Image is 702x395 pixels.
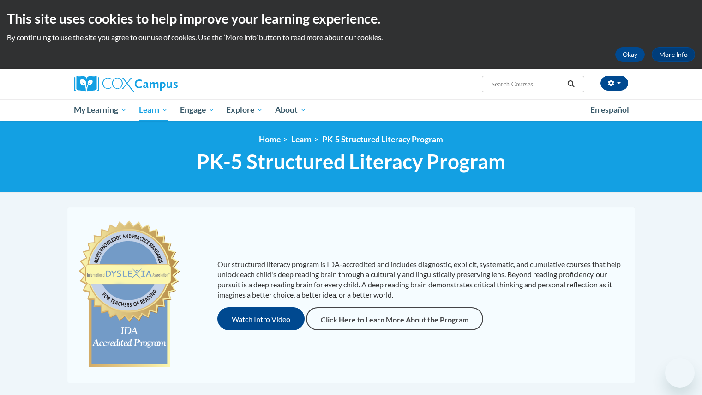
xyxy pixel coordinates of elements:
p: Our structured literacy program is IDA-accredited and includes diagnostic, explicit, systematic, ... [217,259,626,300]
h2: This site uses cookies to help improve your learning experience. [7,9,695,28]
a: My Learning [68,99,133,121]
img: Cox Campus [74,76,178,92]
button: Watch Intro Video [217,307,305,330]
button: Okay [615,47,645,62]
span: My Learning [74,104,127,115]
span: Explore [226,104,263,115]
span: Engage [180,104,215,115]
a: Click Here to Learn More About the Program [306,307,483,330]
span: PK-5 Structured Literacy Program [197,149,505,174]
a: En español [584,100,635,120]
a: Learn [291,134,312,144]
a: About [269,99,312,121]
input: Search Courses [490,79,564,90]
img: c477cda6-e343-453b-bfce-d6f9e9818e1c.png [77,216,182,373]
button: Search [564,79,578,90]
div: Main menu [60,99,642,121]
a: Learn [133,99,174,121]
a: Cox Campus [74,76,250,92]
span: About [275,104,306,115]
span: En español [590,105,629,115]
a: Home [259,134,281,144]
button: Account Settings [600,76,628,91]
iframe: Button to launch messaging window [665,358,695,388]
span: Learn [139,104,168,115]
a: Explore [220,99,269,121]
a: More Info [652,47,695,62]
a: Engage [174,99,221,121]
a: PK-5 Structured Literacy Program [322,134,443,144]
p: By continuing to use the site you agree to our use of cookies. Use the ‘More info’ button to read... [7,32,695,43]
